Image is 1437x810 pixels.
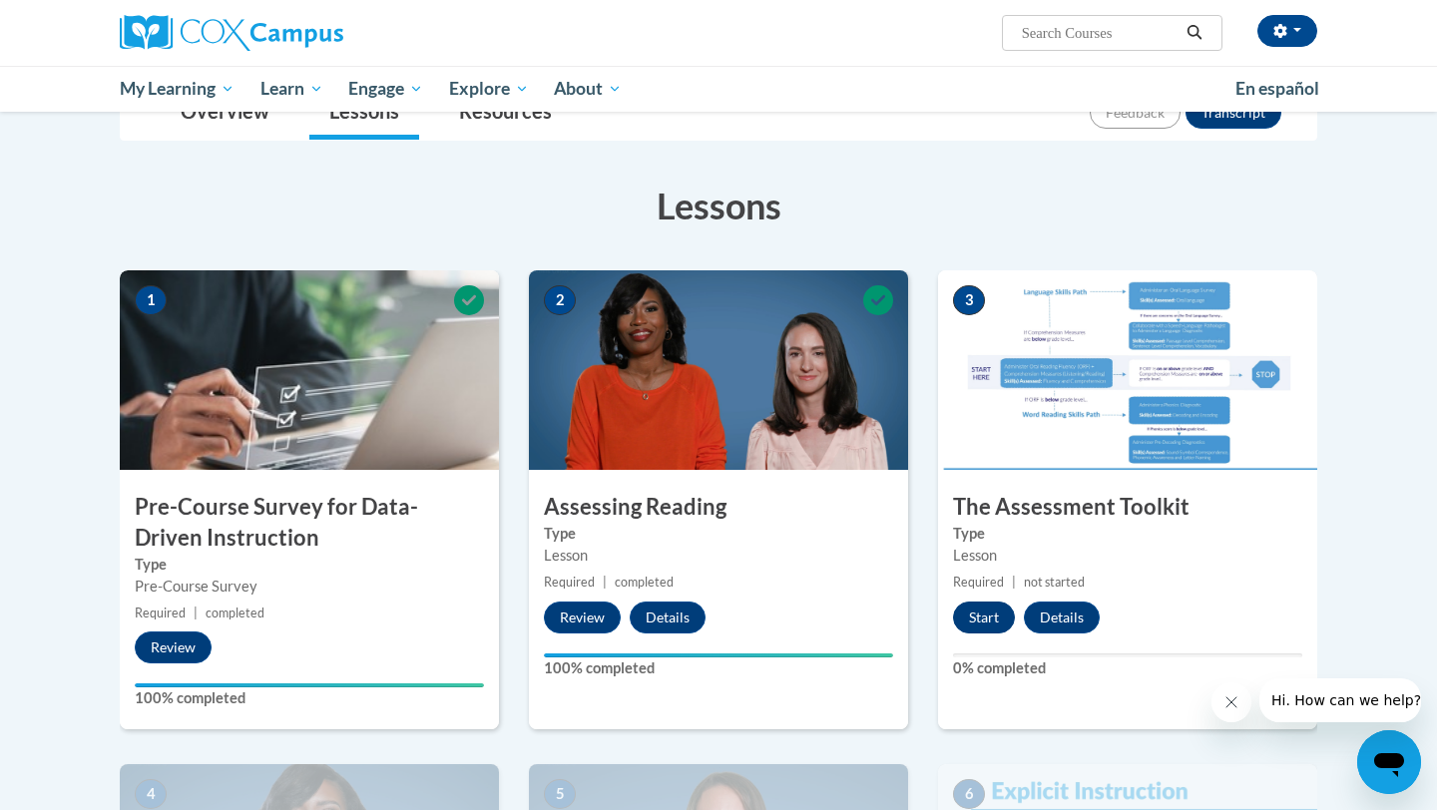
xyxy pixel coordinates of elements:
[1186,97,1281,129] button: Transcript
[1180,21,1209,45] button: Search
[247,66,336,112] a: Learn
[309,87,419,140] a: Lessons
[544,285,576,315] span: 2
[135,285,167,315] span: 1
[544,575,595,590] span: Required
[107,66,247,112] a: My Learning
[439,87,572,140] a: Resources
[1257,15,1317,47] button: Account Settings
[1024,575,1085,590] span: not started
[953,523,1302,545] label: Type
[544,523,893,545] label: Type
[348,77,423,101] span: Engage
[135,606,186,620] span: Required
[1024,602,1100,633] button: Details
[120,15,499,51] a: Cox Campus
[90,66,1347,112] div: Main menu
[449,77,529,101] span: Explore
[953,602,1015,633] button: Start
[544,545,893,567] div: Lesson
[953,779,985,809] span: 6
[194,606,198,620] span: |
[135,779,167,809] span: 4
[135,554,484,576] label: Type
[938,270,1317,470] img: Course Image
[953,657,1302,679] label: 0% completed
[544,779,576,809] span: 5
[206,606,264,620] span: completed
[953,545,1302,567] div: Lesson
[544,602,621,633] button: Review
[120,270,499,470] img: Course Image
[335,66,436,112] a: Engage
[1211,682,1251,722] iframe: Close message
[554,77,622,101] span: About
[1357,730,1421,794] iframe: Button to launch messaging window
[135,576,484,598] div: Pre-Course Survey
[1222,68,1332,110] a: En español
[120,181,1317,230] h3: Lessons
[630,602,706,633] button: Details
[120,77,235,101] span: My Learning
[544,657,893,679] label: 100% completed
[1012,575,1016,590] span: |
[1020,21,1180,45] input: Search Courses
[544,653,893,657] div: Your progress
[436,66,542,112] a: Explore
[529,270,908,470] img: Course Image
[938,492,1317,523] h3: The Assessment Toolkit
[1259,678,1421,722] iframe: Message from company
[135,631,212,663] button: Review
[542,66,636,112] a: About
[120,492,499,554] h3: Pre-Course Survey for Data-Driven Instruction
[529,492,908,523] h3: Assessing Reading
[161,87,289,140] a: Overview
[953,285,985,315] span: 3
[120,15,343,51] img: Cox Campus
[615,575,674,590] span: completed
[1090,97,1181,129] button: Feedback
[260,77,323,101] span: Learn
[1235,78,1319,99] span: En español
[603,575,607,590] span: |
[135,687,484,709] label: 100% completed
[953,575,1004,590] span: Required
[135,683,484,687] div: Your progress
